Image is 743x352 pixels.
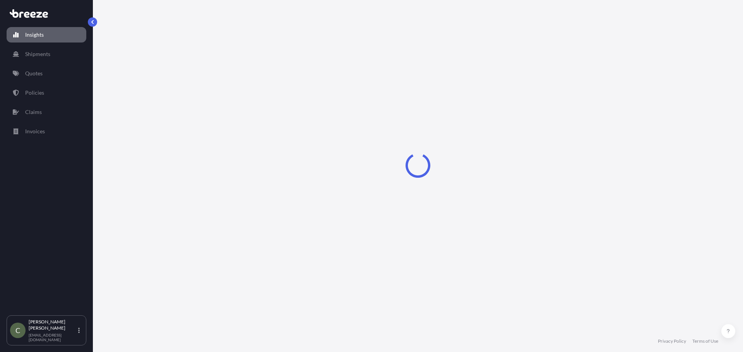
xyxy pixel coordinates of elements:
a: Shipments [7,46,86,62]
p: Shipments [25,50,50,58]
p: Quotes [25,70,43,77]
p: [PERSON_NAME] [PERSON_NAME] [29,319,77,331]
a: Policies [7,85,86,100]
p: Insights [25,31,44,39]
a: Terms of Use [692,338,718,344]
span: C [15,326,20,334]
p: Invoices [25,128,45,135]
a: Privacy Policy [658,338,686,344]
p: Claims [25,108,42,116]
a: Invoices [7,124,86,139]
a: Quotes [7,66,86,81]
p: Policies [25,89,44,97]
p: [EMAIL_ADDRESS][DOMAIN_NAME] [29,333,77,342]
a: Claims [7,104,86,120]
a: Insights [7,27,86,43]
